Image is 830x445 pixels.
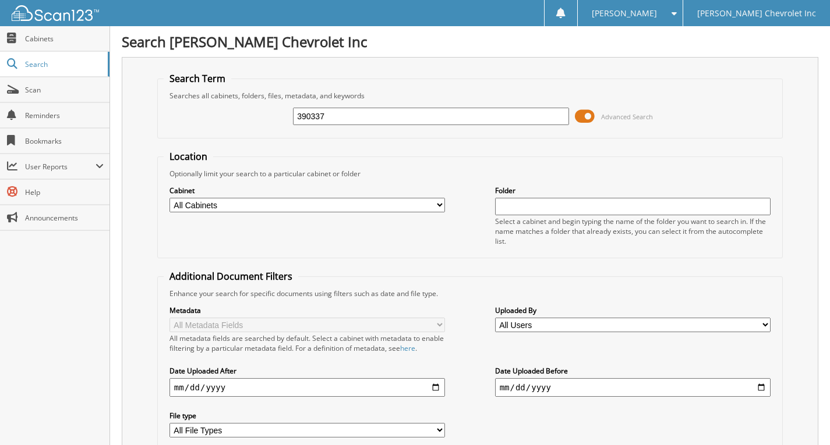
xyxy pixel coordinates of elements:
label: Cabinet [169,186,446,195]
span: Reminders [25,111,104,120]
iframe: Chat Widget [772,389,830,445]
label: File type [169,411,446,421]
legend: Additional Document Filters [164,270,298,283]
legend: Search Term [164,72,231,85]
span: User Reports [25,162,96,172]
label: Date Uploaded After [169,366,446,376]
div: Optionally limit your search to a particular cabinet or folder [164,169,776,179]
div: Enhance your search for specific documents using filters such as date and file type. [164,289,776,298]
span: [PERSON_NAME] Chevrolet Inc [697,10,816,17]
h1: Search [PERSON_NAME] Chevrolet Inc [122,32,818,51]
div: All metadata fields are searched by default. Select a cabinet with metadata to enable filtering b... [169,333,446,353]
span: Scan [25,85,104,95]
div: Select a cabinet and begin typing the name of the folder you want to search in. If the name match... [495,216,771,246]
img: scan123-logo-white.svg [12,5,99,21]
input: end [495,378,771,397]
span: Announcements [25,213,104,223]
span: Cabinets [25,34,104,44]
legend: Location [164,150,213,163]
input: start [169,378,446,397]
span: [PERSON_NAME] [592,10,657,17]
span: Advanced Search [601,112,653,121]
label: Uploaded By [495,305,771,315]
span: Help [25,187,104,197]
span: Search [25,59,102,69]
span: Bookmarks [25,136,104,146]
div: Searches all cabinets, folders, files, metadata, and keywords [164,91,776,101]
a: here [400,343,415,353]
label: Metadata [169,305,446,315]
label: Date Uploaded Before [495,366,771,376]
label: Folder [495,186,771,195]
